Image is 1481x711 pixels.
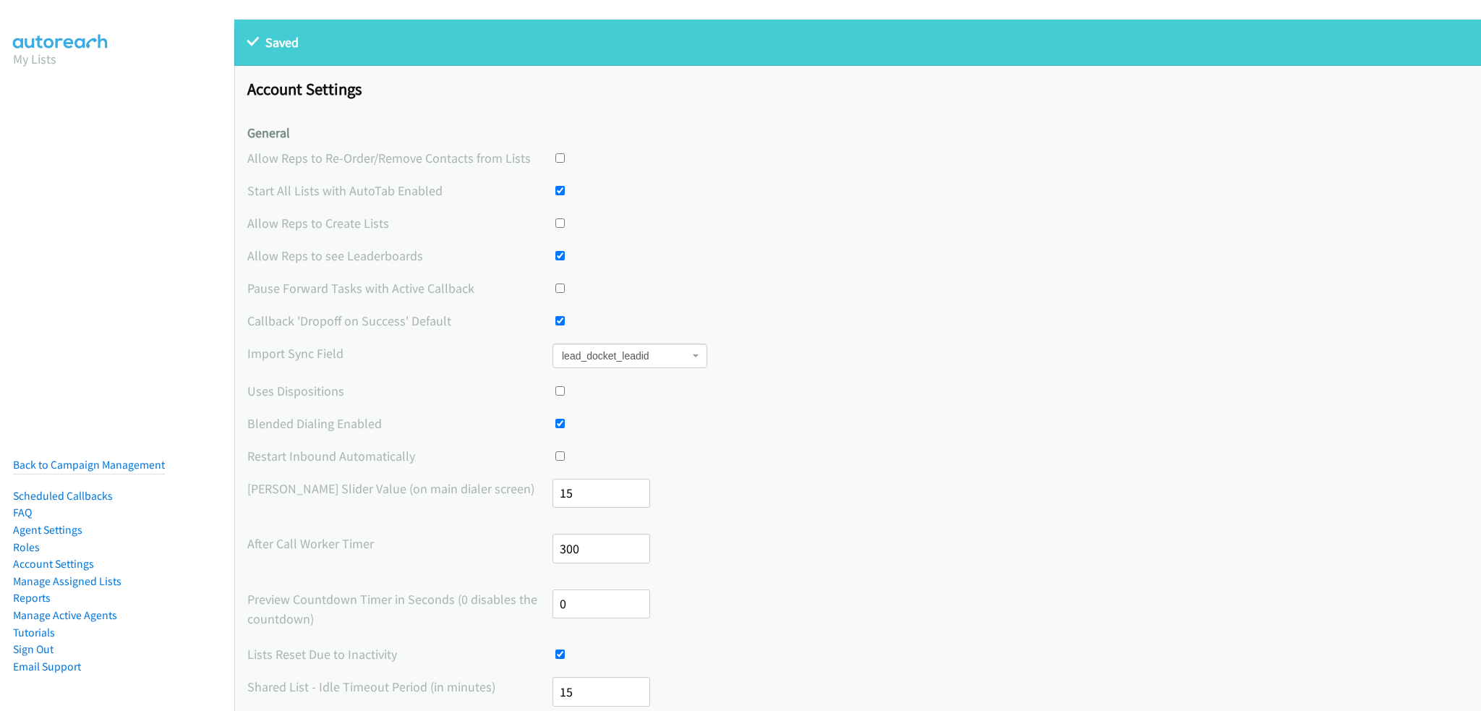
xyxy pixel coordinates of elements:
label: Allow Reps to see Leaderboards [247,246,552,265]
label: [PERSON_NAME] Slider Value (on main dialer screen) [247,479,552,498]
label: Blended Dialing Enabled [247,414,552,433]
a: Reports [13,591,51,605]
label: Allow Reps to Re-Order/Remove Contacts from Lists [247,148,552,168]
label: Start All Lists with AutoTab Enabled [247,181,552,200]
label: Lists Reset Due to Inactivity [247,644,552,664]
span: lead_docket_leadid [562,349,689,363]
a: Manage Active Agents [13,608,117,622]
h1: Account Settings [247,79,1468,99]
a: FAQ [13,506,32,519]
label: Preview Countdown Timer in Seconds (0 disables the countdown) [247,589,552,629]
a: My Lists [13,51,56,67]
label: Callback 'Dropoff on Success' Default [247,311,552,331]
label: Pause Forward Tasks with Active Callback [247,278,552,298]
label: Shared List - Idle Timeout Period (in minutes) [247,677,552,697]
a: Email Support [13,660,81,673]
p: Saved [247,33,1468,52]
a: Tutorials [13,626,55,639]
label: Allow Reps to Create Lists [247,213,552,233]
a: Agent Settings [13,523,82,537]
a: Manage Assigned Lists [13,574,121,588]
a: Sign Out [13,642,54,656]
a: Back to Campaign Management [13,458,165,472]
label: After Call Worker Timer [247,534,552,553]
a: Account Settings [13,557,94,571]
label: Import Sync Field [247,344,552,363]
span: lead_docket_leadid [552,344,707,368]
a: Scheduled Callbacks [13,489,113,503]
label: Restart Inbound Automatically [247,446,552,466]
a: Roles [13,540,40,554]
label: Uses Dispositions [247,381,552,401]
h4: General [247,125,1468,142]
